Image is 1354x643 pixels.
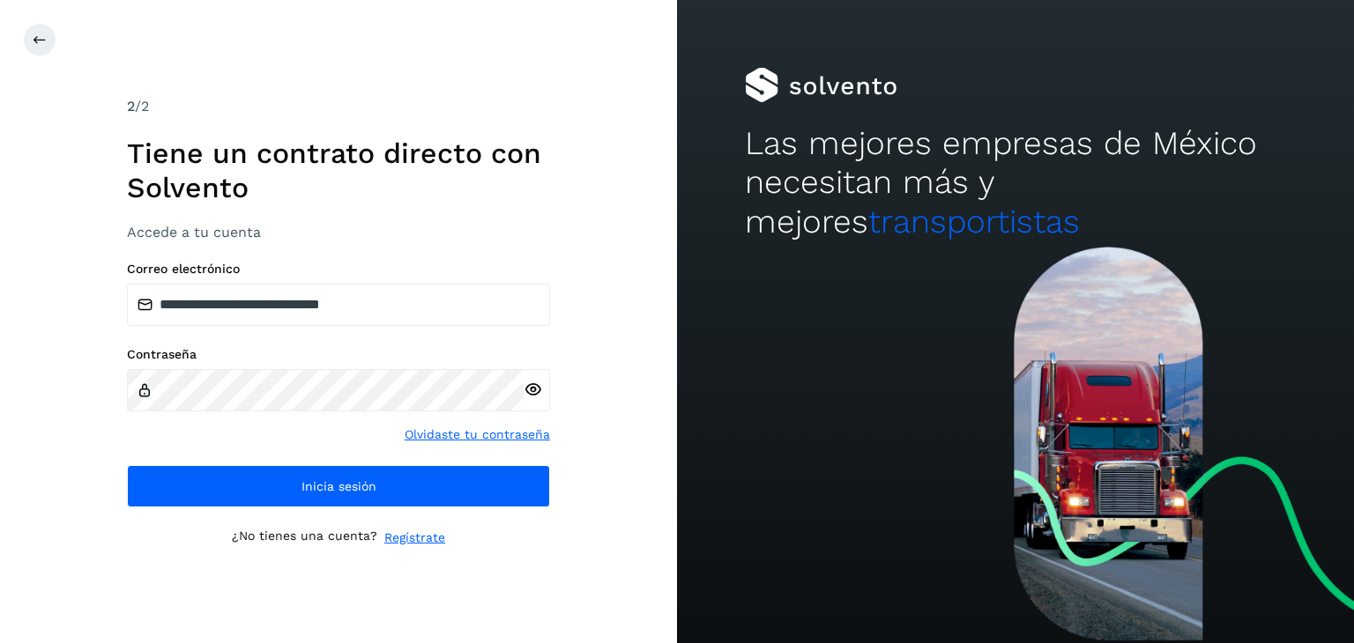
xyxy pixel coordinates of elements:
[127,347,550,362] label: Contraseña
[127,98,135,115] span: 2
[127,262,550,277] label: Correo electrónico
[127,137,550,204] h1: Tiene un contrato directo con Solvento
[384,528,445,547] a: Regístrate
[301,480,376,492] span: Inicia sesión
[127,224,550,240] h3: Accede a tu cuenta
[232,528,377,547] p: ¿No tienes una cuenta?
[127,465,550,507] button: Inicia sesión
[868,203,1080,240] span: transportistas
[405,425,550,444] a: Olvidaste tu contraseña
[127,96,550,117] div: /2
[745,124,1286,241] h2: Las mejores empresas de México necesitan más y mejores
